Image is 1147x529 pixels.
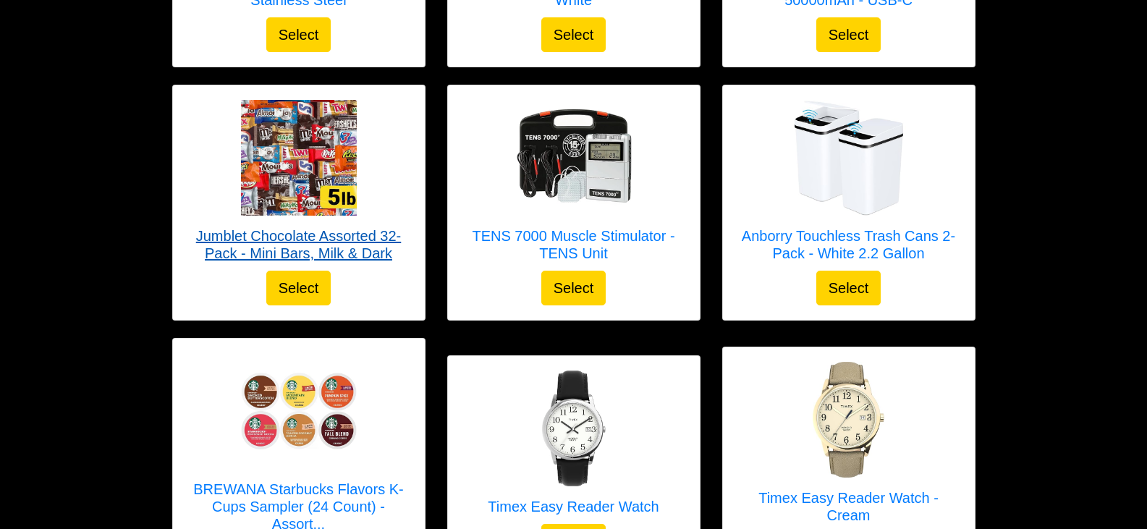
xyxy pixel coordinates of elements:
h5: Jumblet Chocolate Assorted 32-Pack - Mini Bars, Milk & Dark [187,227,410,262]
button: Select [541,17,606,52]
h5: Timex Easy Reader Watch [488,498,659,515]
button: Select [266,17,331,52]
h5: Anborry Touchless Trash Cans 2-Pack - White 2.2 Gallon [737,227,960,262]
button: Select [816,17,881,52]
img: Anborry Touchless Trash Cans 2-Pack - White 2.2 Gallon [791,100,907,216]
a: Timex Easy Reader Watch Timex Easy Reader Watch [488,371,659,524]
button: Select [266,271,331,305]
h5: TENS 7000 Muscle Stimulator - TENS Unit [462,227,685,262]
button: Select [816,271,881,305]
img: Jumblet Chocolate Assorted 32-Pack - Mini Bars, Milk & Dark [241,100,357,216]
a: TENS 7000 Muscle Stimulator - TENS Unit TENS 7000 Muscle Stimulator - TENS Unit [462,100,685,271]
img: Timex Easy Reader Watch [516,371,632,486]
button: Select [541,271,606,305]
img: TENS 7000 Muscle Stimulator - TENS Unit [516,100,632,216]
img: BREWANA Starbucks Flavors K-Cups Sampler (24 Count) - Assorted [241,353,357,469]
img: Timex Easy Reader Watch - Cream [791,362,907,478]
a: Jumblet Chocolate Assorted 32-Pack - Mini Bars, Milk & Dark Jumblet Chocolate Assorted 32-Pack - ... [187,100,410,271]
h5: Timex Easy Reader Watch - Cream [737,489,960,524]
a: Anborry Touchless Trash Cans 2-Pack - White 2.2 Gallon Anborry Touchless Trash Cans 2-Pack - Whit... [737,100,960,271]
